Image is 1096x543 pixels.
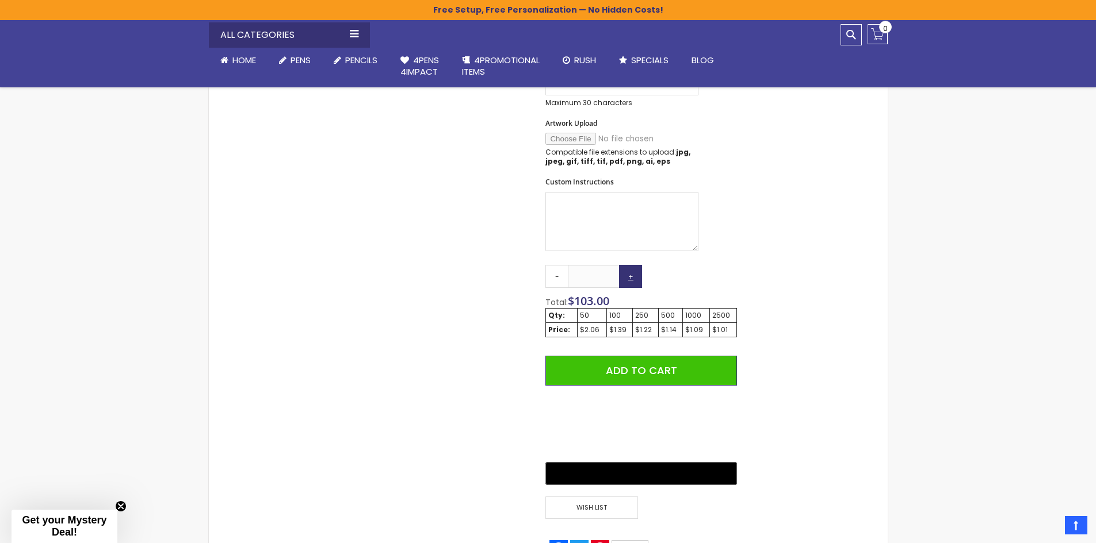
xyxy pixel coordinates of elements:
[661,325,680,334] div: $1.14
[685,311,707,320] div: 1000
[545,394,736,454] iframe: PayPal
[545,496,641,519] a: Wish List
[400,54,439,78] span: 4Pens 4impact
[545,147,690,166] strong: jpg, jpeg, gif, tiff, tif, pdf, png, ai, eps
[345,54,377,66] span: Pencils
[712,325,734,334] div: $1.01
[1001,512,1096,543] iframe: Google Customer Reviews
[268,48,322,73] a: Pens
[609,325,631,334] div: $1.39
[548,325,570,334] strong: Price:
[545,356,736,386] button: Add to Cart
[635,311,655,320] div: 250
[580,311,604,320] div: 50
[545,148,698,166] p: Compatible file extensions to upload:
[322,48,389,73] a: Pencils
[580,325,604,334] div: $2.06
[232,54,256,66] span: Home
[606,363,677,378] span: Add to Cart
[692,54,714,66] span: Blog
[883,23,888,34] span: 0
[545,98,698,107] p: Maximum 30 characters
[545,496,637,519] span: Wish List
[635,325,655,334] div: $1.22
[209,48,268,73] a: Home
[712,311,734,320] div: 2500
[609,311,631,320] div: 100
[568,293,609,309] span: $
[685,325,707,334] div: $1.09
[608,48,680,73] a: Specials
[548,310,565,320] strong: Qty:
[545,265,568,288] a: -
[450,48,551,85] a: 4PROMOTIONALITEMS
[115,500,127,512] button: Close teaser
[545,177,614,187] span: Custom Instructions
[545,296,568,308] span: Total:
[574,54,596,66] span: Rush
[680,48,725,73] a: Blog
[631,54,669,66] span: Specials
[574,293,609,309] span: 103.00
[551,48,608,73] a: Rush
[209,22,370,48] div: All Categories
[545,462,736,485] button: Buy with GPay
[619,265,642,288] a: +
[291,54,311,66] span: Pens
[868,24,888,44] a: 0
[12,510,117,543] div: Get your Mystery Deal!Close teaser
[661,311,680,320] div: 500
[462,54,540,78] span: 4PROMOTIONAL ITEMS
[22,514,106,538] span: Get your Mystery Deal!
[389,48,450,85] a: 4Pens4impact
[545,118,597,128] span: Artwork Upload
